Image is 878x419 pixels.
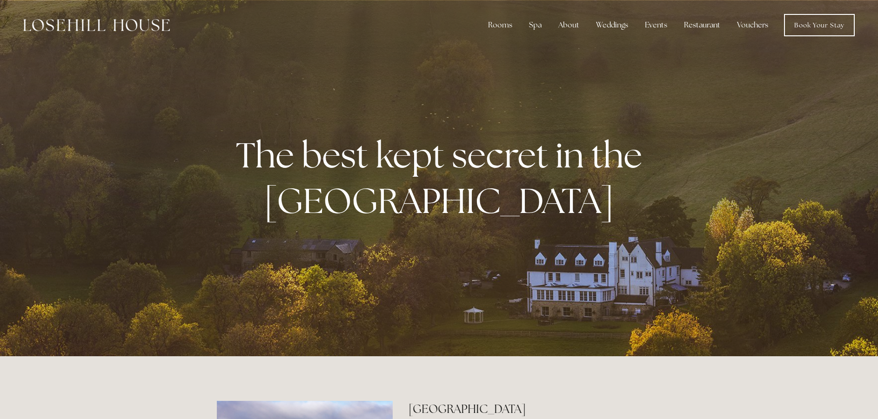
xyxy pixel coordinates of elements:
[522,16,549,34] div: Spa
[481,16,520,34] div: Rooms
[23,19,170,31] img: Losehill House
[409,401,661,417] h2: [GEOGRAPHIC_DATA]
[236,132,650,223] strong: The best kept secret in the [GEOGRAPHIC_DATA]
[677,16,728,34] div: Restaurant
[784,14,855,36] a: Book Your Stay
[730,16,776,34] a: Vouchers
[551,16,587,34] div: About
[637,16,675,34] div: Events
[589,16,636,34] div: Weddings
